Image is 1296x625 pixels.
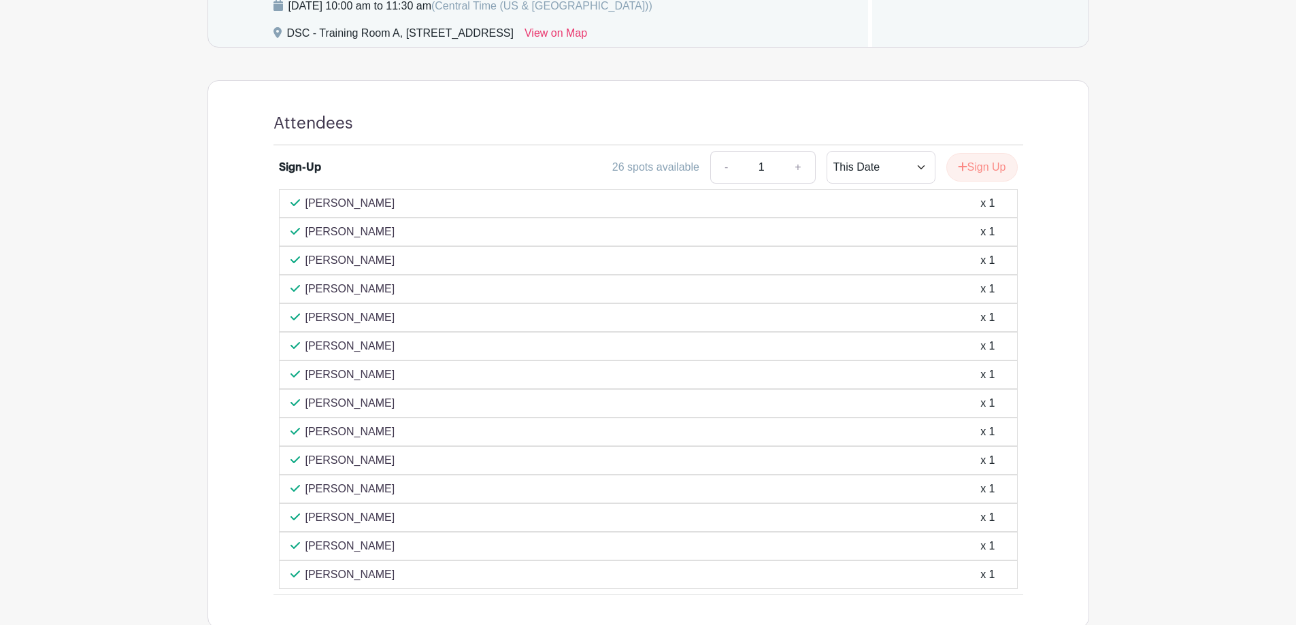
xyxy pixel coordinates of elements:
p: [PERSON_NAME] [305,195,395,212]
p: [PERSON_NAME] [305,252,395,269]
a: + [781,151,815,184]
button: Sign Up [946,153,1018,182]
a: - [710,151,742,184]
h4: Attendees [273,114,353,133]
p: [PERSON_NAME] [305,395,395,411]
div: x 1 [980,567,995,583]
div: x 1 [980,224,995,240]
p: [PERSON_NAME] [305,424,395,440]
div: 26 spots available [612,159,699,175]
div: x 1 [980,309,995,326]
p: [PERSON_NAME] [305,309,395,326]
p: [PERSON_NAME] [305,367,395,383]
p: [PERSON_NAME] [305,338,395,354]
div: Sign-Up [279,159,321,175]
div: x 1 [980,481,995,497]
div: x 1 [980,252,995,269]
div: x 1 [980,509,995,526]
p: [PERSON_NAME] [305,452,395,469]
div: x 1 [980,424,995,440]
div: x 1 [980,452,995,469]
p: [PERSON_NAME] [305,538,395,554]
div: x 1 [980,395,995,411]
div: x 1 [980,338,995,354]
p: [PERSON_NAME] [305,481,395,497]
div: DSC - Training Room A, [STREET_ADDRESS] [287,25,514,47]
p: [PERSON_NAME] [305,281,395,297]
div: x 1 [980,195,995,212]
a: View on Map [525,25,587,47]
p: [PERSON_NAME] [305,509,395,526]
div: x 1 [980,367,995,383]
div: x 1 [980,538,995,554]
p: [PERSON_NAME] [305,224,395,240]
p: [PERSON_NAME] [305,567,395,583]
div: x 1 [980,281,995,297]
